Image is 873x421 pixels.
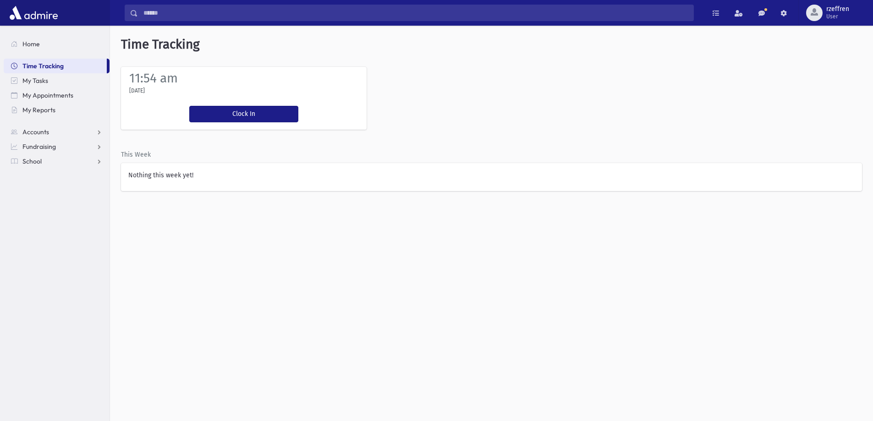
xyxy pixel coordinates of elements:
[128,170,193,180] label: Nothing this week yet!
[4,59,107,73] a: Time Tracking
[4,125,110,139] a: Accounts
[22,128,49,136] span: Accounts
[22,142,56,151] span: Fundraising
[22,91,73,99] span: My Appointments
[138,5,693,21] input: Search
[4,88,110,103] a: My Appointments
[4,154,110,169] a: School
[4,73,110,88] a: My Tasks
[4,139,110,154] a: Fundraising
[189,106,298,122] button: Clock In
[22,62,64,70] span: Time Tracking
[4,37,110,51] a: Home
[7,4,60,22] img: AdmirePro
[129,87,145,95] label: [DATE]
[110,26,873,63] h5: Time Tracking
[22,106,55,114] span: My Reports
[22,40,40,48] span: Home
[4,103,110,117] a: My Reports
[129,71,178,86] label: 11:54 am
[826,5,849,13] span: rzeffren
[121,150,151,159] label: This Week
[22,157,42,165] span: School
[826,13,849,20] span: User
[22,77,48,85] span: My Tasks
